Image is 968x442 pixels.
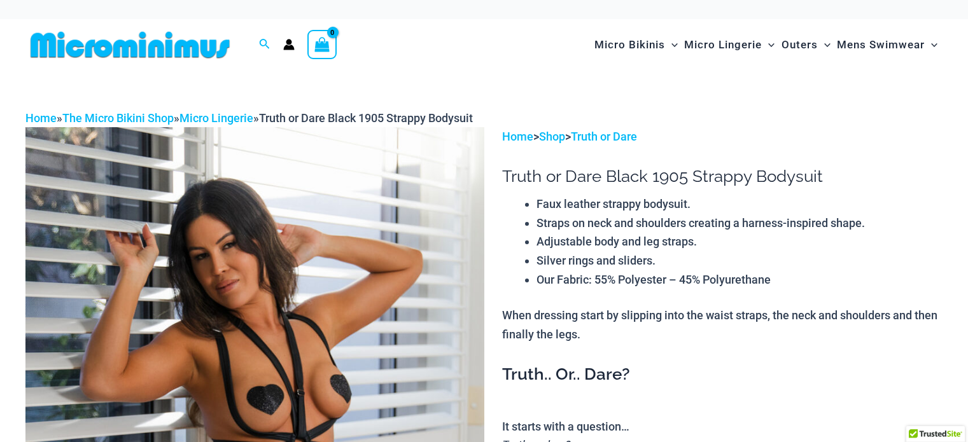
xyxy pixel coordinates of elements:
li: Silver rings and sliders. [537,251,943,270]
span: Micro Lingerie [684,29,762,61]
a: Mens SwimwearMenu ToggleMenu Toggle [834,25,941,64]
a: Search icon link [259,37,270,53]
li: Faux leather strappy bodysuit. [537,195,943,214]
span: Truth or Dare Black 1905 Strappy Bodysuit [259,111,473,125]
a: Home [502,130,533,143]
nav: Site Navigation [589,24,943,66]
li: Straps on neck and shoulders creating a harness-inspired shape. [537,214,943,233]
a: Home [25,111,57,125]
a: Micro Lingerie [179,111,253,125]
span: Menu Toggle [925,29,937,61]
a: The Micro Bikini Shop [62,111,174,125]
span: Menu Toggle [818,29,831,61]
span: Micro Bikinis [594,29,665,61]
img: MM SHOP LOGO FLAT [25,31,235,59]
p: > > [502,127,943,146]
a: Shop [539,130,565,143]
span: Menu Toggle [665,29,678,61]
a: OutersMenu ToggleMenu Toggle [778,25,834,64]
li: Adjustable body and leg straps. [537,232,943,251]
h1: Truth or Dare Black 1905 Strappy Bodysuit [502,167,943,186]
a: Truth or Dare [571,130,637,143]
span: » » » [25,111,473,125]
span: Outers [782,29,818,61]
a: Account icon link [283,39,295,50]
h3: Truth.. Or.. Dare? [502,364,943,385]
span: Mens Swimwear [837,29,925,61]
a: Micro BikinisMenu ToggleMenu Toggle [591,25,681,64]
a: View Shopping Cart, empty [307,30,337,59]
li: Our Fabric: 55% Polyester – 45% Polyurethane [537,270,943,289]
span: Menu Toggle [762,29,775,61]
a: Micro LingerieMenu ToggleMenu Toggle [681,25,778,64]
p: When dressing start by slipping into the waist straps, the neck and shoulders and then finally th... [502,306,943,343]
